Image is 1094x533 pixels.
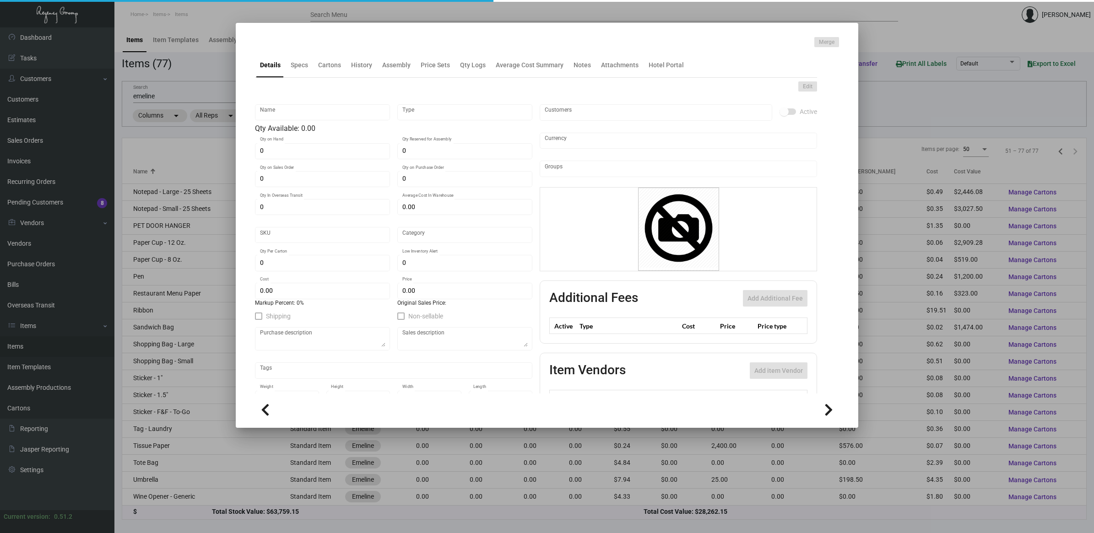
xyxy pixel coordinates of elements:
button: Edit [798,81,817,92]
div: 0.51.2 [54,512,72,522]
span: Active [800,106,817,117]
th: Preffered [550,390,589,406]
div: History [351,60,372,70]
h2: Additional Fees [549,290,638,307]
th: Type [577,318,680,334]
span: Add Additional Fee [747,295,803,302]
div: Cartons [318,60,341,70]
span: Shipping [266,311,291,322]
div: Assembly [382,60,411,70]
div: Hotel Portal [649,60,684,70]
th: Active [550,318,578,334]
span: Edit [803,83,812,91]
th: Cost [680,318,717,334]
div: Attachments [601,60,639,70]
div: Price Sets [421,60,450,70]
div: Average Cost Summary [496,60,563,70]
span: Add item Vendor [754,367,803,374]
div: Notes [574,60,591,70]
th: Price type [755,318,796,334]
th: SKU [729,390,807,406]
th: Price [718,318,755,334]
span: Merge [819,38,834,46]
th: Vendor [588,390,729,406]
button: Merge [814,37,839,47]
div: Qty Available: 0.00 [255,123,532,134]
input: Add new.. [545,165,812,172]
button: Add item Vendor [750,362,807,379]
h2: Item Vendors [549,362,626,379]
div: Current version: [4,512,50,522]
div: Details [260,60,281,70]
div: Qty Logs [460,60,486,70]
div: Specs [291,60,308,70]
button: Add Additional Fee [743,290,807,307]
span: Non-sellable [408,311,443,322]
input: Add new.. [545,109,768,116]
